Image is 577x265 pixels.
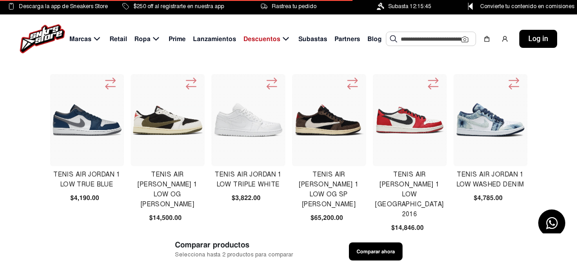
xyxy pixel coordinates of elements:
[298,34,327,44] span: Subastas
[391,223,424,232] span: $14,846.00
[367,34,382,44] span: Blog
[232,193,261,203] span: $3,822.00
[169,34,186,44] span: Prime
[453,170,527,190] h4: Tenis Air Jordan 1 Low Washed Denim
[110,34,127,44] span: Retail
[461,36,468,43] img: Cámara
[133,1,224,11] span: $250 off al registrarte en nuestra app
[480,1,574,11] span: Convierte tu contenido en comisiones
[375,85,444,155] img: Tenis Air Jordan 1 Low Chicago 2016
[349,242,403,260] button: Comparar ahora
[474,193,503,203] span: $4,785.00
[388,1,431,11] span: Subasta 12:15:45
[133,106,202,135] img: Tenis Air Jordan 1 Low Og Travis Scott Olive
[373,170,446,219] h4: Tenis Air [PERSON_NAME] 1 Low [GEOGRAPHIC_DATA] 2016
[175,251,293,259] span: Selecciona hasta 2 productos para comparar
[19,1,108,11] span: Descarga la app de Sneakers Store
[465,3,476,10] img: Control Point Icon
[70,193,99,203] span: $4,190.00
[243,34,280,44] span: Descuentos
[134,34,151,44] span: Ropa
[334,34,360,44] span: Partners
[483,35,490,42] img: shopping
[272,1,316,11] span: Rastrea tu pedido
[69,34,92,44] span: Marcas
[211,170,285,190] h4: Tenis Air Jordan 1 Low Triple White
[50,170,124,190] h4: Tenis Air Jordan 1 Low True Blue
[292,170,366,209] h4: TENIS AIR [PERSON_NAME] 1 LOW OG SP [PERSON_NAME]
[214,85,283,155] img: Tenis Air Jordan 1 Low Triple White
[193,34,236,44] span: Lanzamientos
[131,170,204,209] h4: Tenis Air [PERSON_NAME] 1 Low Og [PERSON_NAME]
[20,24,65,53] img: logo
[501,35,508,42] img: user
[528,33,548,44] span: Log in
[294,85,364,155] img: TENIS AIR JORDAN 1 LOW OG SP TRAVIS SCOTT MOCHA
[52,95,122,145] img: Tenis Air Jordan 1 Low True Blue
[456,85,525,155] img: Tenis Air Jordan 1 Low Washed Denim
[175,239,293,251] span: Comparar productos
[149,213,182,223] span: $14,500.00
[311,213,343,223] span: $65,200.00
[390,35,397,42] img: Buscar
